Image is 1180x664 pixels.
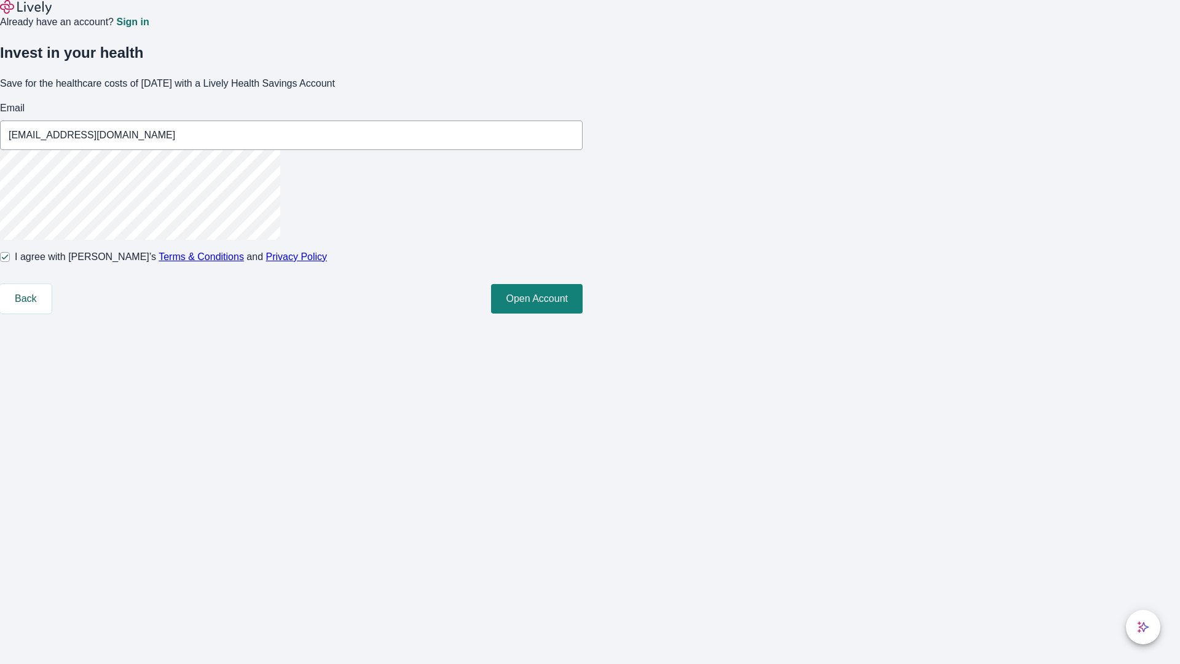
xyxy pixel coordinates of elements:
[266,251,328,262] a: Privacy Policy
[1137,621,1149,633] svg: Lively AI Assistant
[491,284,583,314] button: Open Account
[1126,610,1160,644] button: chat
[15,250,327,264] span: I agree with [PERSON_NAME]’s and
[159,251,244,262] a: Terms & Conditions
[116,17,149,27] a: Sign in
